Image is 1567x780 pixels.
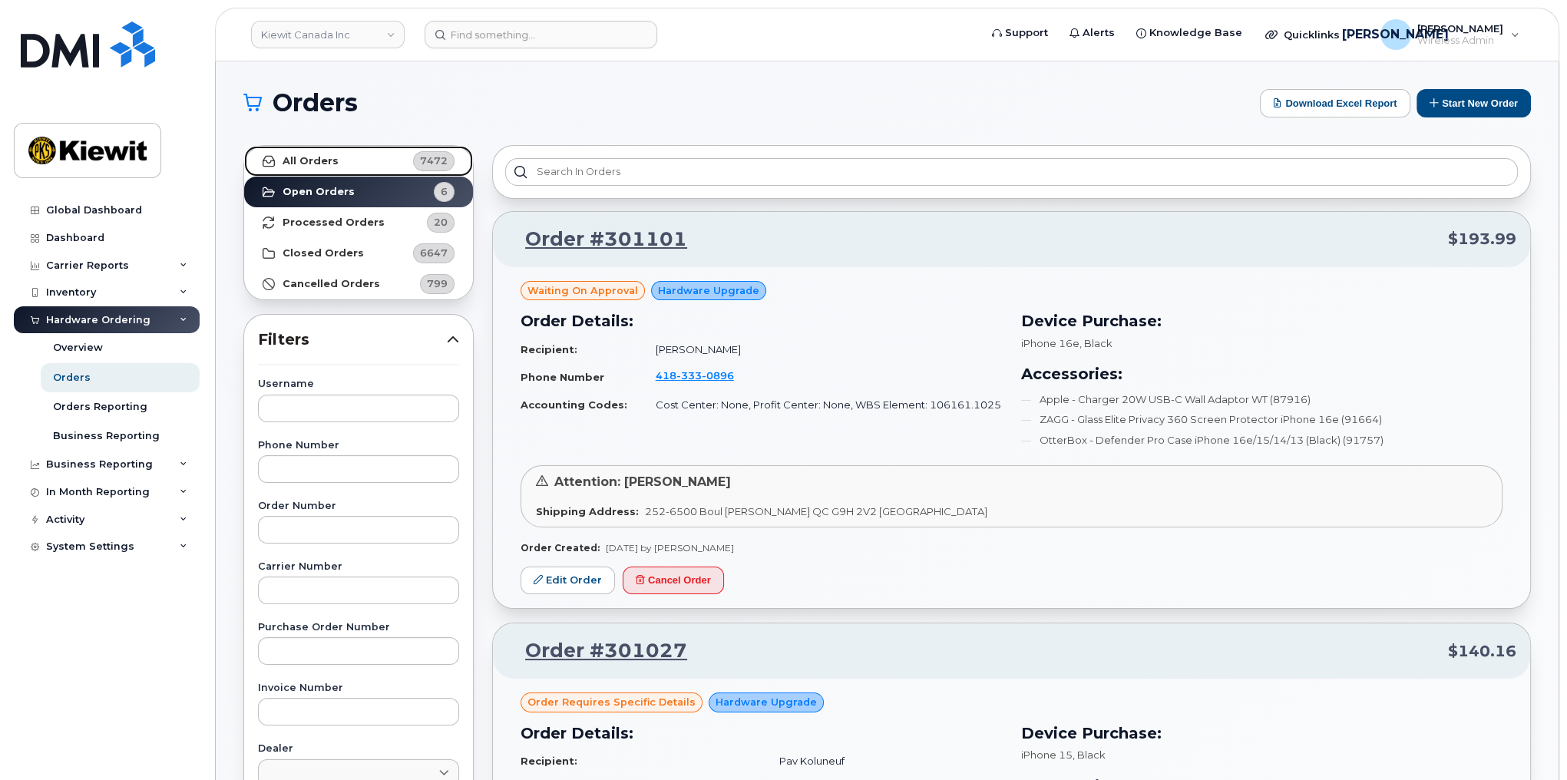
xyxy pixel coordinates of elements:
strong: Recipient: [521,343,577,355]
span: iPhone 16e [1021,337,1079,349]
span: Attention: [PERSON_NAME] [554,474,731,489]
strong: Accounting Codes: [521,398,627,411]
span: 6647 [420,246,448,260]
span: Hardware Upgrade [658,283,759,298]
span: 6 [441,184,448,199]
label: Carrier Number [258,562,459,572]
span: Filters [258,329,447,351]
input: Search in orders [505,158,1518,186]
h3: Order Details: [521,722,1003,745]
button: Cancel Order [623,567,724,595]
strong: Closed Orders [283,247,364,259]
span: 333 [676,369,702,382]
span: 0896 [702,369,734,382]
label: Phone Number [258,441,459,451]
strong: Order Created: [521,542,600,554]
a: Edit Order [521,567,615,595]
label: Username [258,379,459,389]
span: Waiting On Approval [527,283,638,298]
label: Order Number [258,501,459,511]
strong: Shipping Address: [536,505,639,517]
li: Apple - Charger 20W USB-C Wall Adaptor WT (87916) [1021,392,1503,407]
h3: Device Purchase: [1021,722,1503,745]
td: Pav Koluneuf [765,748,1003,775]
h3: Accessories: [1021,362,1503,385]
a: Closed Orders6647 [244,238,473,269]
span: [DATE] by [PERSON_NAME] [606,542,734,554]
span: 252-6500 Boul [PERSON_NAME] QC G9H 2V2 [GEOGRAPHIC_DATA] [645,505,987,517]
span: 20 [434,215,448,230]
span: 799 [427,276,448,291]
span: Hardware Upgrade [716,695,817,709]
td: [PERSON_NAME] [642,336,1003,363]
span: $193.99 [1448,228,1516,250]
strong: Cancelled Orders [283,278,380,290]
strong: Processed Orders [283,216,385,229]
li: ZAGG - Glass Elite Privacy 360 Screen Protector iPhone 16e (91664) [1021,412,1503,427]
span: Order requires Specific details [527,695,696,709]
li: OtterBox - Defender Pro Case iPhone 16e/15/14/13 (Black) (91757) [1021,433,1503,448]
strong: Phone Number [521,371,604,383]
a: Open Orders6 [244,177,473,207]
iframe: Messenger Launcher [1500,713,1555,768]
span: Orders [273,91,358,114]
a: All Orders7472 [244,146,473,177]
span: iPhone 15 [1021,749,1073,761]
strong: All Orders [283,155,339,167]
span: , Black [1079,337,1112,349]
a: Order #301101 [507,226,687,253]
span: 418 [656,369,734,382]
strong: Open Orders [283,186,355,198]
h3: Device Purchase: [1021,309,1503,332]
td: Cost Center: None, Profit Center: None, WBS Element: 106161.1025 [642,392,1003,418]
a: Processed Orders20 [244,207,473,238]
label: Invoice Number [258,683,459,693]
span: 7472 [420,154,448,168]
label: Purchase Order Number [258,623,459,633]
span: , Black [1073,749,1106,761]
span: $140.16 [1448,640,1516,663]
button: Start New Order [1417,89,1531,117]
a: 4183330896 [656,369,752,382]
button: Download Excel Report [1260,89,1410,117]
strong: Recipient: [521,755,577,767]
h3: Order Details: [521,309,1003,332]
a: Cancelled Orders799 [244,269,473,299]
a: Order #301027 [507,637,687,665]
label: Dealer [258,744,459,754]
